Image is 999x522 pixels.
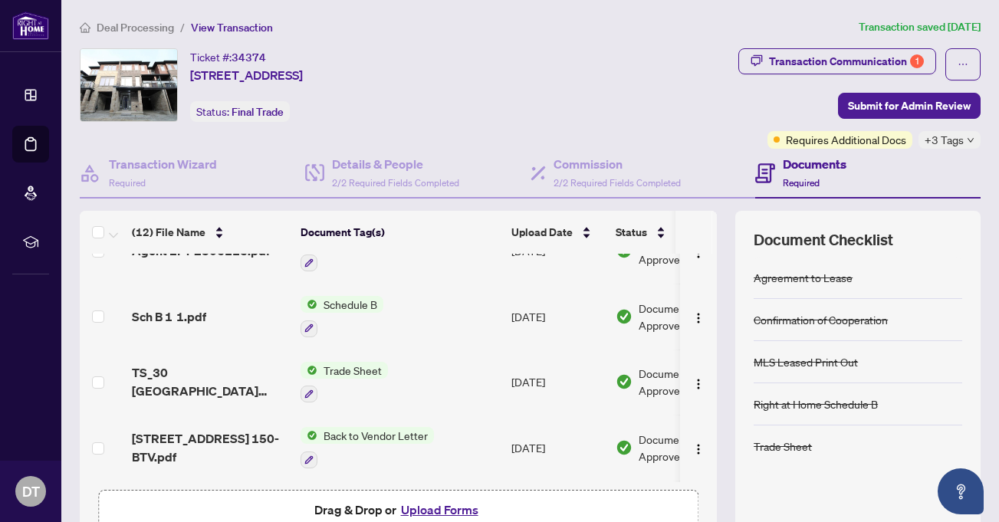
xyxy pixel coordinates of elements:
div: Confirmation of Cooperation [754,311,888,328]
span: down [967,136,974,144]
img: IMG-40704159_1.jpg [81,49,177,121]
button: Upload Forms [396,500,483,520]
span: [STREET_ADDRESS] 150-BTV.pdf [132,429,288,466]
span: View Transaction [191,21,273,34]
span: Final Trade [232,105,284,119]
button: Status IconTrade Sheet [301,362,388,403]
div: Status: [190,101,290,122]
span: Document Approved [639,431,734,465]
img: Logo [692,443,705,455]
button: Logo [686,435,711,460]
span: Submit for Admin Review [848,94,971,118]
span: 34374 [232,51,266,64]
td: [DATE] [505,415,610,481]
img: Status Icon [301,362,317,379]
span: Document Checklist [754,229,893,251]
span: Back to Vendor Letter [317,427,434,444]
img: Document Status [616,439,633,456]
article: Transaction saved [DATE] [859,18,981,36]
th: Status [610,211,740,254]
img: Status Icon [301,427,317,444]
td: [DATE] [505,284,610,350]
img: Document Status [616,308,633,325]
span: TS_30 [GEOGRAPHIC_DATA] 150.pdf [132,363,288,400]
span: home [80,22,90,33]
th: (12) File Name [126,211,294,254]
th: Document Tag(s) [294,211,505,254]
img: Status Icon [301,296,317,313]
span: Trade Sheet [317,362,388,379]
span: (12) File Name [132,224,205,241]
span: Status [616,224,647,241]
span: +3 Tags [925,131,964,149]
span: Document Approved [639,365,734,399]
div: Right at Home Schedule B [754,396,878,412]
span: Sch B 1 1.pdf [132,307,206,326]
span: Required [783,177,820,189]
button: Open asap [938,468,984,514]
span: Schedule B [317,296,383,313]
h4: Documents [783,155,846,173]
img: Document Status [616,373,633,390]
span: Document Approved [639,300,734,333]
button: Logo [686,369,711,394]
span: 2/2 Required Fields Completed [332,177,459,189]
h4: Commission [554,155,681,173]
h4: Details & People [332,155,459,173]
span: Deal Processing [97,21,174,34]
span: Requires Additional Docs [786,131,906,148]
button: Status IconSchedule B [301,296,383,337]
span: Upload Date [511,224,573,241]
span: [STREET_ADDRESS] [190,66,303,84]
div: Transaction Communication [769,49,924,74]
div: Agreement to Lease [754,269,853,286]
button: Transaction Communication1 [738,48,936,74]
img: Logo [692,312,705,324]
button: Status IconBack to Vendor Letter [301,427,434,468]
img: logo [12,11,49,40]
h4: Transaction Wizard [109,155,217,173]
span: 2/2 Required Fields Completed [554,177,681,189]
td: [DATE] [505,350,610,415]
div: 1 [910,54,924,68]
img: Logo [692,378,705,390]
div: Ticket #: [190,48,266,66]
button: Logo [686,304,711,329]
li: / [180,18,185,36]
div: MLS Leased Print Out [754,353,858,370]
th: Upload Date [505,211,610,254]
span: ellipsis [958,59,968,70]
span: Drag & Drop or [314,500,483,520]
div: Trade Sheet [754,438,812,455]
span: Required [109,177,146,189]
button: Submit for Admin Review [838,93,981,119]
span: DT [22,481,40,502]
